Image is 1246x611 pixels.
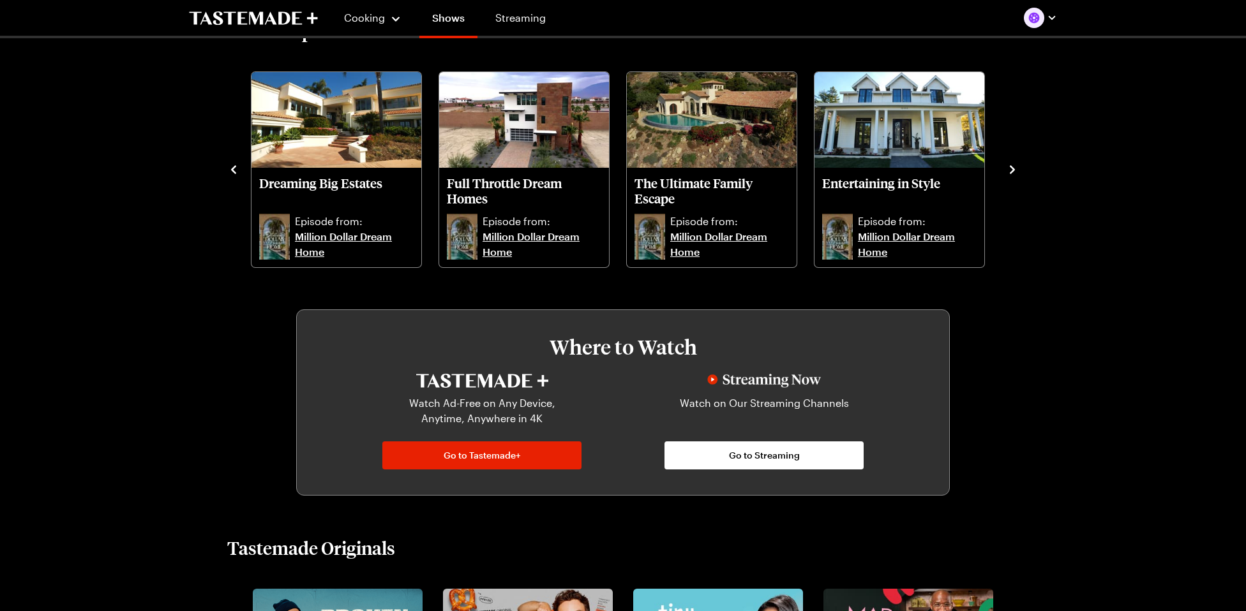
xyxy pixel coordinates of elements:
button: Cooking [343,3,402,33]
button: navigate to previous item [227,161,240,176]
p: Full Throttle Dream Homes [447,175,601,206]
button: navigate to next item [1006,161,1019,176]
div: 6 / 10 [813,68,1001,269]
div: Entertaining in Style [814,72,984,267]
a: Million Dollar Dream Home [858,229,977,260]
div: Dreaming Big Estates [251,72,421,267]
a: Dreaming Big Estates [259,175,414,211]
p: The Ultimate Family Escape [634,175,789,206]
a: The Ultimate Family Escape [634,175,789,211]
a: Full Throttle Dream Homes [447,175,601,211]
div: 3 / 10 [250,68,438,269]
a: Shows [419,3,477,38]
img: Full Throttle Dream Homes [439,72,609,168]
div: 5 / 10 [626,68,813,269]
a: To Tastemade Home Page [189,11,318,26]
img: Streaming [707,374,821,388]
img: Entertaining in Style [814,72,984,168]
img: Profile picture [1024,8,1044,28]
div: 4 / 10 [438,68,626,269]
p: Episode from: [858,214,977,229]
p: Watch on Our Streaming Channels [672,395,856,426]
a: Go to Tastemade+ [382,441,582,469]
p: Entertaining in Style [822,175,977,206]
p: Episode from: [483,214,601,229]
span: Cooking [344,11,385,24]
a: Entertaining in Style [822,175,977,211]
a: Million Dollar Dream Home [295,229,414,260]
p: Watch Ad-Free on Any Device, Anytime, Anywhere in 4K [390,395,574,426]
p: Dreaming Big Estates [259,175,414,206]
div: Full Throttle Dream Homes [439,72,609,267]
img: The Ultimate Family Escape [627,72,797,168]
a: Million Dollar Dream Home [670,229,789,260]
button: Profile picture [1024,8,1057,28]
div: The Ultimate Family Escape [627,72,797,267]
a: Million Dollar Dream Home [483,229,601,260]
h3: Where to Watch [335,335,911,358]
span: Go to Streaming [729,449,800,462]
img: Dreaming Big Estates [251,72,421,168]
a: Go to Streaming [664,441,864,469]
h2: Tastemade Originals [227,536,395,559]
p: Episode from: [670,214,789,229]
img: Tastemade+ [416,374,548,388]
span: Go to Tastemade+ [444,449,521,462]
p: Episode from: [295,214,414,229]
